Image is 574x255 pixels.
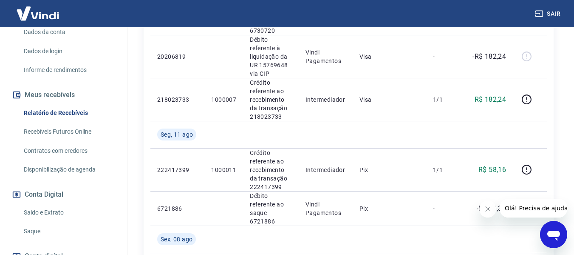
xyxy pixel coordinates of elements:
p: - [433,204,458,213]
p: Débito referente ao saque 6721886 [250,192,292,226]
p: Crédito referente ao recebimento da transação 218023733 [250,78,292,121]
p: Vindi Pagamentos [305,200,346,217]
p: R$ 182,24 [475,95,506,105]
p: 20206819 [157,52,198,61]
span: Olá! Precisa de ajuda? [5,6,71,13]
p: - [433,52,458,61]
button: Conta Digital [10,185,117,204]
p: Visa [359,52,419,61]
iframe: Mensagem da empresa [500,199,567,218]
p: 1000007 [211,95,236,104]
button: Sair [533,6,564,22]
p: Débito referente à liquidação da UR 15769648 via CIP [250,35,292,78]
img: Vindi [10,0,65,26]
a: Dados de login [20,43,117,60]
p: 6721886 [157,204,198,213]
button: Meus recebíveis [10,86,117,104]
a: Saque [20,223,117,240]
p: 218023733 [157,95,198,104]
a: Dados da conta [20,23,117,41]
p: Crédito referente ao recebimento da transação 222417399 [250,149,292,191]
span: Sex, 08 ago [161,235,192,244]
a: Contratos com credores [20,142,117,160]
p: Intermediador [305,95,346,104]
iframe: Botão para abrir a janela de mensagens [540,221,567,248]
p: -R$ 49,32 [477,203,506,214]
a: Disponibilização de agenda [20,161,117,178]
p: 222417399 [157,166,198,174]
a: Informe de rendimentos [20,61,117,79]
p: 1000011 [211,166,236,174]
a: Recebíveis Futuros Online [20,123,117,140]
span: Seg, 11 ago [161,130,193,139]
p: Visa [359,95,419,104]
p: Pix [359,166,419,174]
p: Vindi Pagamentos [305,48,346,65]
p: -R$ 182,24 [472,52,506,62]
p: 1/1 [433,166,458,174]
p: Pix [359,204,419,213]
p: Intermediador [305,166,346,174]
iframe: Fechar mensagem [479,201,496,218]
p: 1/1 [433,95,458,104]
a: Saldo e Extrato [20,204,117,221]
p: R$ 58,16 [478,165,506,175]
a: Relatório de Recebíveis [20,104,117,122]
